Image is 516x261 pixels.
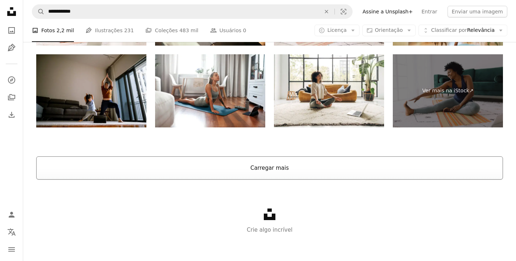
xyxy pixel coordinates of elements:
a: Coleções [4,90,19,105]
img: Uma mulher praticando ioga em casa com um tapete de exercícios e tecnologia para aprimorar sua se... [155,54,265,128]
a: Início — Unsplash [4,4,19,20]
a: Histórico de downloads [4,108,19,122]
a: Fotos [4,23,19,38]
a: Usuários 0 [210,19,246,42]
button: Menu [4,242,19,257]
a: Coleções 483 mil [145,19,198,42]
button: Licença [315,25,359,36]
button: Pesquisa visual [335,5,352,18]
span: Licença [327,27,346,33]
button: Idioma [4,225,19,239]
span: Classificar por [431,27,467,33]
form: Pesquise conteúdo visual em todo o site [32,4,353,19]
span: 231 [124,26,134,34]
img: Mãe asiática e menina estão fazendo exercícios esportivos com laptop em casa [36,54,146,128]
a: Ilustrações 231 [86,19,134,42]
img: Jovem mulher latina multirracial meditando em casa com aula de meditação por vídeo online usando ... [274,54,384,128]
span: 483 mil [179,26,199,34]
a: Ver mais na iStock↗ [393,54,503,128]
button: Pesquise na Unsplash [32,5,45,18]
p: Crie algo incrível [23,226,516,234]
button: Limpar [319,5,334,18]
a: Entrar [417,6,441,17]
a: Ilustrações [4,41,19,55]
span: 0 [243,26,246,34]
a: Entrar / Cadastrar-se [4,207,19,222]
button: Orientação [362,25,416,36]
a: Assine a Unsplash+ [358,6,417,17]
button: Enviar uma imagem [448,6,507,17]
a: Explorar [4,73,19,87]
span: Orientação [375,27,403,33]
button: Carregar mais [36,156,503,180]
button: Classificar porRelevância [419,25,507,36]
span: Relevância [431,27,495,34]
